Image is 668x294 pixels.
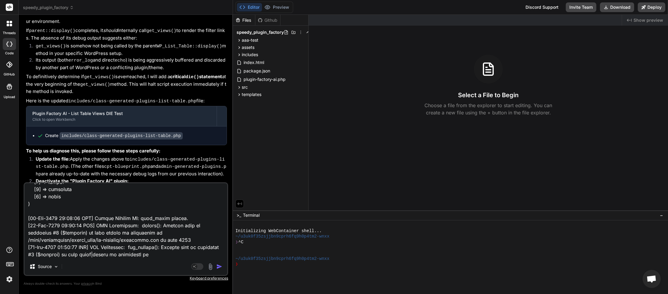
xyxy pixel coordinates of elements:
[32,117,211,122] div: Click to open Workbench
[118,74,127,79] em: ever
[235,261,238,267] span: ❯
[81,282,92,285] span: privacy
[237,212,241,218] span: >_
[235,234,329,239] span: ~/u3uk0f35zsjjbn9cprh6fq9h0p4tm2-wnxx
[84,75,114,80] code: get_views()
[242,37,258,43] span: aaa-test
[25,183,227,258] textarea: lorem ip dolor sita cons. [13-Adi-6516 78:62:07 ELI] Seddoe Tempori UT: Laboreet dolorem aliq en ...
[207,263,214,270] img: attachment
[36,156,70,162] strong: Update the file:
[235,228,322,234] span: Initializing WebContainer shell...
[634,17,663,23] span: Show preview
[243,59,265,66] span: index.html
[421,102,556,116] p: Choose a file from the explorer to start editing. You can create a new file using the + button in...
[242,84,248,90] span: src
[26,97,227,105] p: Here is the updated file:
[242,52,258,58] span: includes
[243,67,271,75] span: package.json
[255,17,280,23] div: Github
[458,91,519,99] h3: Select a File to Begin
[104,164,150,169] code: cpt-blueprint.php
[643,270,661,288] div: Open chat
[5,51,14,56] label: code
[262,3,292,11] button: Preview
[522,2,562,12] div: Discord Support
[26,148,160,154] strong: To help us diagnose this, please follow these steps carefully:
[32,110,211,117] div: Plugin Factory AI - List Table Views DIE Test
[103,27,118,33] em: should
[24,281,228,286] p: Always double-check its answers. Your in Bind
[660,212,663,218] span: −
[38,264,52,270] p: Source
[60,132,183,139] code: includes/class-generated-plugins-list-table.php
[235,256,329,261] span: ~/u3uk0f35zsjjbn9cprh6fq9h0p4tm2-wnxx
[80,82,110,87] code: get_views()
[36,157,225,170] code: includes/class-generated-plugins-list-table.php
[36,44,66,49] code: get_views()
[115,58,126,63] code: echo
[638,2,665,12] button: Deploy
[233,17,255,23] div: Files
[170,74,222,79] strong: critical statement
[600,2,634,12] button: Download
[157,44,222,49] code: WP_List_Table::display()
[45,133,183,139] div: Create
[242,44,254,50] span: assets
[68,58,93,63] code: error_log
[237,3,262,11] button: Editor
[238,239,244,245] span: ^C
[23,5,74,11] span: speedy_plugin_factory
[4,72,15,77] label: GitHub
[243,76,286,83] span: plugin-factory-ai.php
[26,73,227,95] p: To definitively determine if is reached, I will add a at the very beginning of the method. This w...
[4,94,15,100] label: Upload
[36,164,226,177] code: admin-generated-plugins.php
[185,75,199,80] code: die()
[26,106,217,126] button: Plugin Factory AI - List Table Views DIE TestClick to open Workbench
[36,178,129,184] strong: Deactivate the "Plugin Factory AI" plugin:
[31,43,227,57] li: is somehow not being called by the parent method in your specific WordPress setup.
[243,212,260,218] span: Terminal
[237,29,284,35] span: speedy_plugin_factory
[68,99,196,104] code: includes/class-generated-plugins-list-table.php
[31,156,227,178] li: Apply the changes above to . (The other files and are already up-to-date with the necessary debug...
[31,57,227,71] li: Its output (both and direct ) is being aggressively buffered and discarded by another part of Wor...
[26,27,227,41] p: If completes, it internally call to render the filter links. The absence of its debug output sugg...
[235,239,238,245] span: ❯
[4,274,15,284] img: settings
[3,30,16,36] label: threads
[216,264,222,270] img: icon
[24,276,228,281] p: Keyboard preferences
[54,264,59,269] img: Pick Models
[29,28,75,34] code: parent::display()
[146,28,176,34] code: get_views()
[566,2,596,12] button: Invite Team
[659,210,664,220] button: −
[242,91,261,97] span: templates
